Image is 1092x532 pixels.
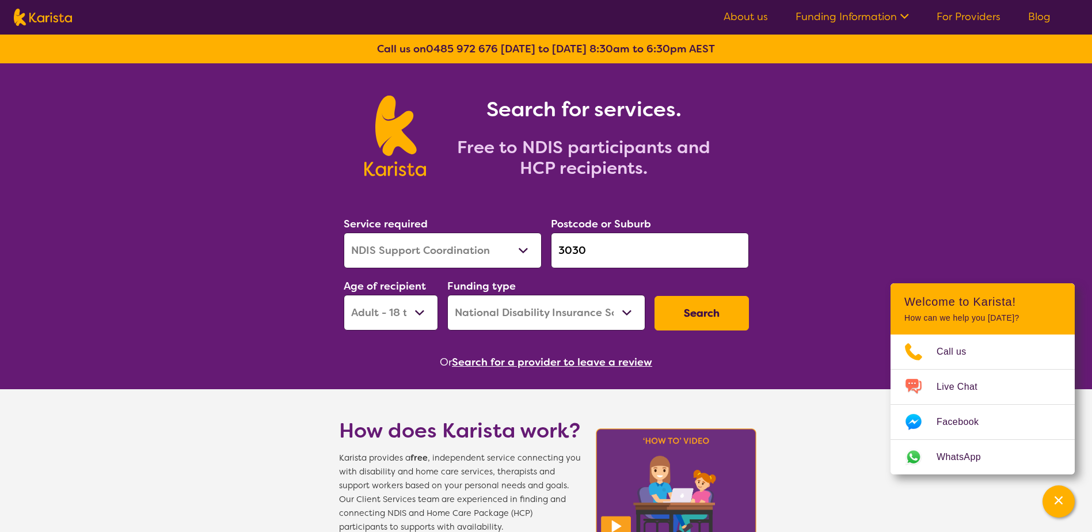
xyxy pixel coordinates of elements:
h2: Welcome to Karista! [904,295,1061,309]
p: How can we help you [DATE]? [904,313,1061,323]
span: Facebook [937,413,992,431]
img: Karista logo [364,96,426,176]
b: Call us on [DATE] to [DATE] 8:30am to 6:30pm AEST [377,42,715,56]
a: 0485 972 676 [426,42,498,56]
div: Channel Menu [891,283,1075,474]
h2: Free to NDIS participants and HCP recipients. [440,137,728,178]
label: Age of recipient [344,279,426,293]
a: Web link opens in a new tab. [891,440,1075,474]
button: Search [655,296,749,330]
button: Search for a provider to leave a review [452,354,652,371]
label: Postcode or Suburb [551,217,651,231]
a: Blog [1028,10,1051,24]
a: About us [724,10,768,24]
button: Channel Menu [1042,485,1075,518]
input: Type [551,233,749,268]
span: Call us [937,343,980,360]
img: Karista logo [14,9,72,26]
b: free [410,453,428,463]
label: Service required [344,217,428,231]
ul: Choose channel [891,335,1075,474]
a: For Providers [937,10,1000,24]
a: Funding Information [796,10,909,24]
h1: How does Karista work? [339,417,581,444]
span: Or [440,354,452,371]
h1: Search for services. [440,96,728,123]
label: Funding type [447,279,516,293]
span: Live Chat [937,378,991,396]
span: WhatsApp [937,449,995,466]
